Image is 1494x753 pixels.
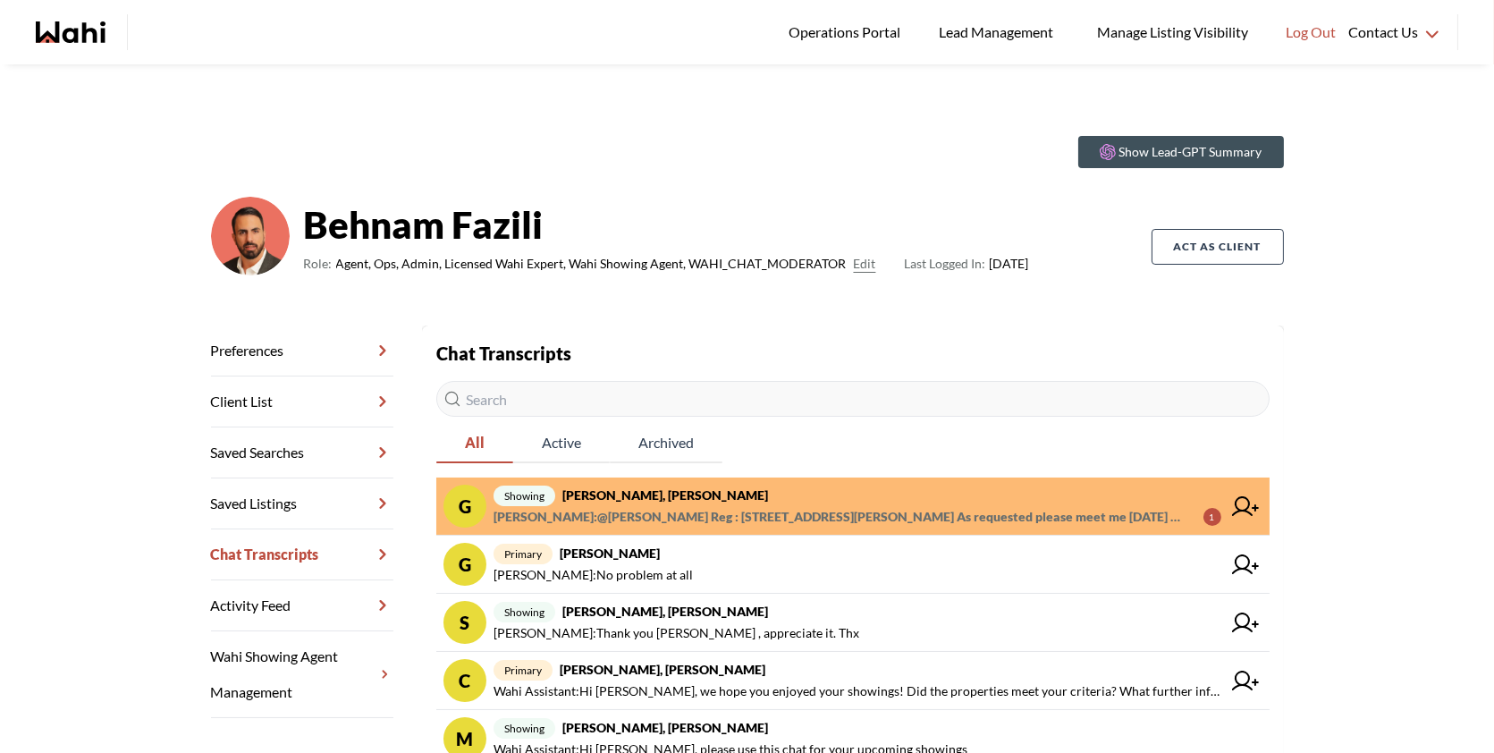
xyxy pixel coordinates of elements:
[443,543,486,586] div: G
[443,601,486,644] div: S
[905,256,986,271] span: Last Logged In:
[436,536,1270,594] a: Gprimary[PERSON_NAME][PERSON_NAME]:No problem at all
[436,594,1270,652] a: Sshowing[PERSON_NAME], [PERSON_NAME][PERSON_NAME]:Thank you [PERSON_NAME] , appreciate it. Thx
[1078,136,1284,168] button: Show Lead-GPT Summary
[211,427,393,478] a: Saved Searches
[1286,21,1336,44] span: Log Out
[211,478,393,529] a: Saved Listings
[494,544,553,564] span: primary
[211,631,393,718] a: Wahi Showing Agent Management
[336,253,847,275] span: Agent, Ops, Admin, Licensed Wahi Expert, Wahi Showing Agent, WAHI_CHAT_MODERATOR
[494,602,555,622] span: showing
[436,478,1270,536] a: Gshowing[PERSON_NAME], [PERSON_NAME][PERSON_NAME]:@[PERSON_NAME] Reg : [STREET_ADDRESS][PERSON_NA...
[513,424,610,461] span: Active
[789,21,907,44] span: Operations Portal
[443,485,486,528] div: G
[905,253,1029,275] span: [DATE]
[562,604,768,619] strong: [PERSON_NAME], [PERSON_NAME]
[443,659,486,702] div: C
[560,546,660,561] strong: [PERSON_NAME]
[939,21,1059,44] span: Lead Management
[494,681,1221,702] span: Wahi Assistant : Hi [PERSON_NAME], we hope you enjoyed your showings! Did the properties meet you...
[304,253,333,275] span: Role:
[1203,508,1221,526] div: 1
[1092,21,1253,44] span: Manage Listing Visibility
[513,424,610,463] button: Active
[562,487,768,503] strong: [PERSON_NAME], [PERSON_NAME]
[494,564,693,586] span: [PERSON_NAME] : No problem at all
[494,506,1189,528] span: [PERSON_NAME] : @[PERSON_NAME] Reg : [STREET_ADDRESS][PERSON_NAME] As requested please meet me [D...
[211,326,393,376] a: Preferences
[436,424,513,461] span: All
[560,662,765,677] strong: [PERSON_NAME], [PERSON_NAME]
[494,486,555,506] span: showing
[494,718,555,739] span: showing
[436,652,1270,710] a: Cprimary[PERSON_NAME], [PERSON_NAME]Wahi Assistant:Hi [PERSON_NAME], we hope you enjoyed your sho...
[494,622,859,644] span: [PERSON_NAME] : Thank you [PERSON_NAME] , appreciate it. Thx
[854,253,876,275] button: Edit
[211,529,393,580] a: Chat Transcripts
[494,660,553,681] span: primary
[211,376,393,427] a: Client List
[610,424,722,463] button: Archived
[304,198,1029,251] strong: Behnam Fazili
[1119,143,1262,161] p: Show Lead-GPT Summary
[610,424,722,461] span: Archived
[436,424,513,463] button: All
[211,197,290,275] img: cf9ae410c976398e.png
[1152,229,1284,265] button: Act as Client
[36,21,106,43] a: Wahi homepage
[436,343,571,364] strong: Chat Transcripts
[211,580,393,631] a: Activity Feed
[562,720,768,735] strong: [PERSON_NAME], [PERSON_NAME]
[436,381,1270,417] input: Search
